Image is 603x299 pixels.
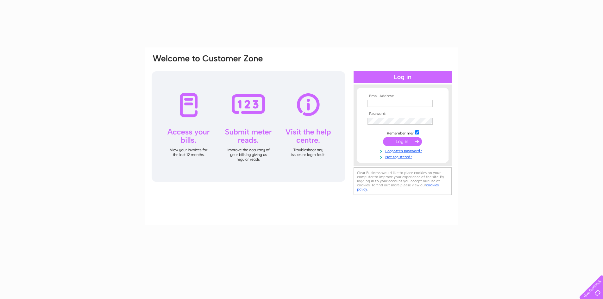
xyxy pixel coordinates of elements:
[357,183,439,191] a: cookies policy
[354,167,452,195] div: Clear Business would like to place cookies on your computer to improve your experience of the sit...
[383,137,422,146] input: Submit
[366,129,439,136] td: Remember me?
[367,153,439,159] a: Not registered?
[367,147,439,153] a: Forgotten password?
[366,112,439,116] th: Password:
[366,94,439,98] th: Email Address:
